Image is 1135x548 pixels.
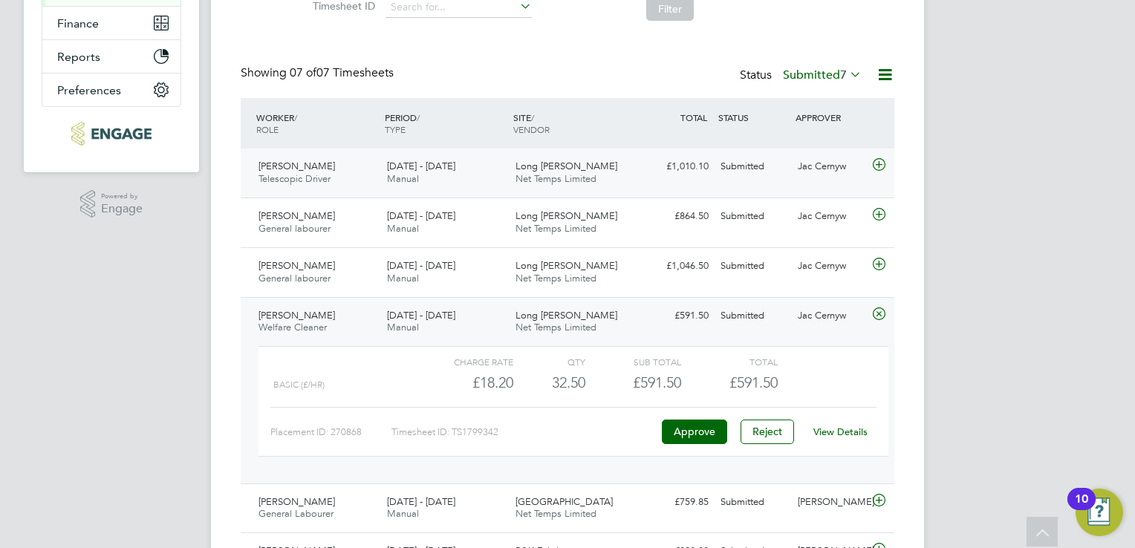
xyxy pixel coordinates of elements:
[516,209,617,222] span: Long [PERSON_NAME]
[783,68,862,82] label: Submitted
[387,222,419,235] span: Manual
[387,321,419,333] span: Manual
[258,172,331,185] span: Telescopic Driver
[258,507,334,520] span: General Labourer
[71,122,151,146] img: bandk-logo-retina.png
[80,190,143,218] a: Powered byEngage
[840,68,847,82] span: 7
[680,111,707,123] span: TOTAL
[391,420,658,444] div: Timesheet ID: TS1799342
[792,204,869,229] div: Jac Cernyw
[585,371,681,395] div: £591.50
[42,122,181,146] a: Go to home page
[510,104,638,143] div: SITE
[381,104,510,143] div: PERIOD
[417,353,513,371] div: Charge rate
[516,259,617,272] span: Long [PERSON_NAME]
[516,272,596,284] span: Net Temps Limited
[57,50,100,64] span: Reports
[740,65,865,86] div: Status
[387,172,419,185] span: Manual
[792,104,869,131] div: APPROVER
[258,222,331,235] span: General labourer
[387,160,455,172] span: [DATE] - [DATE]
[101,203,143,215] span: Engage
[516,321,596,333] span: Net Temps Limited
[792,490,869,515] div: [PERSON_NAME]
[387,495,455,508] span: [DATE] - [DATE]
[387,259,455,272] span: [DATE] - [DATE]
[42,7,181,39] button: Finance
[516,309,617,322] span: Long [PERSON_NAME]
[513,123,550,135] span: VENDOR
[258,495,335,508] span: [PERSON_NAME]
[241,65,397,81] div: Showing
[792,154,869,179] div: Jac Cernyw
[637,204,715,229] div: £864.50
[387,507,419,520] span: Manual
[387,209,455,222] span: [DATE] - [DATE]
[662,420,727,443] button: Approve
[813,425,868,438] a: View Details
[729,374,778,391] span: £591.50
[387,272,419,284] span: Manual
[1076,489,1123,536] button: Open Resource Center, 10 new notifications
[516,507,596,520] span: Net Temps Limited
[741,420,794,443] button: Reject
[258,321,327,333] span: Welfare Cleaner
[385,123,406,135] span: TYPE
[258,309,335,322] span: [PERSON_NAME]
[258,209,335,222] span: [PERSON_NAME]
[637,490,715,515] div: £759.85
[715,254,792,278] div: Submitted
[253,104,381,143] div: WORKER
[258,259,335,272] span: [PERSON_NAME]
[513,353,585,371] div: QTY
[258,160,335,172] span: [PERSON_NAME]
[258,272,331,284] span: General labourer
[57,83,121,97] span: Preferences
[290,65,394,80] span: 07 Timesheets
[101,190,143,203] span: Powered by
[531,111,534,123] span: /
[637,254,715,278] div: £1,046.50
[42,74,181,106] button: Preferences
[715,154,792,179] div: Submitted
[637,304,715,328] div: £591.50
[516,222,596,235] span: Net Temps Limited
[637,154,715,179] div: £1,010.10
[57,16,99,30] span: Finance
[42,40,181,73] button: Reports
[256,123,279,135] span: ROLE
[290,65,316,80] span: 07 of
[516,160,617,172] span: Long [PERSON_NAME]
[516,495,613,508] span: [GEOGRAPHIC_DATA]
[273,379,325,390] span: Basic (£/HR)
[387,309,455,322] span: [DATE] - [DATE]
[681,353,777,371] div: Total
[513,371,585,395] div: 32.50
[516,172,596,185] span: Net Temps Limited
[1075,499,1088,518] div: 10
[585,353,681,371] div: Sub Total
[792,254,869,278] div: Jac Cernyw
[715,490,792,515] div: Submitted
[715,204,792,229] div: Submitted
[270,420,391,444] div: Placement ID: 270868
[715,304,792,328] div: Submitted
[417,111,420,123] span: /
[792,304,869,328] div: Jac Cernyw
[715,104,792,131] div: STATUS
[294,111,297,123] span: /
[417,371,513,395] div: £18.20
